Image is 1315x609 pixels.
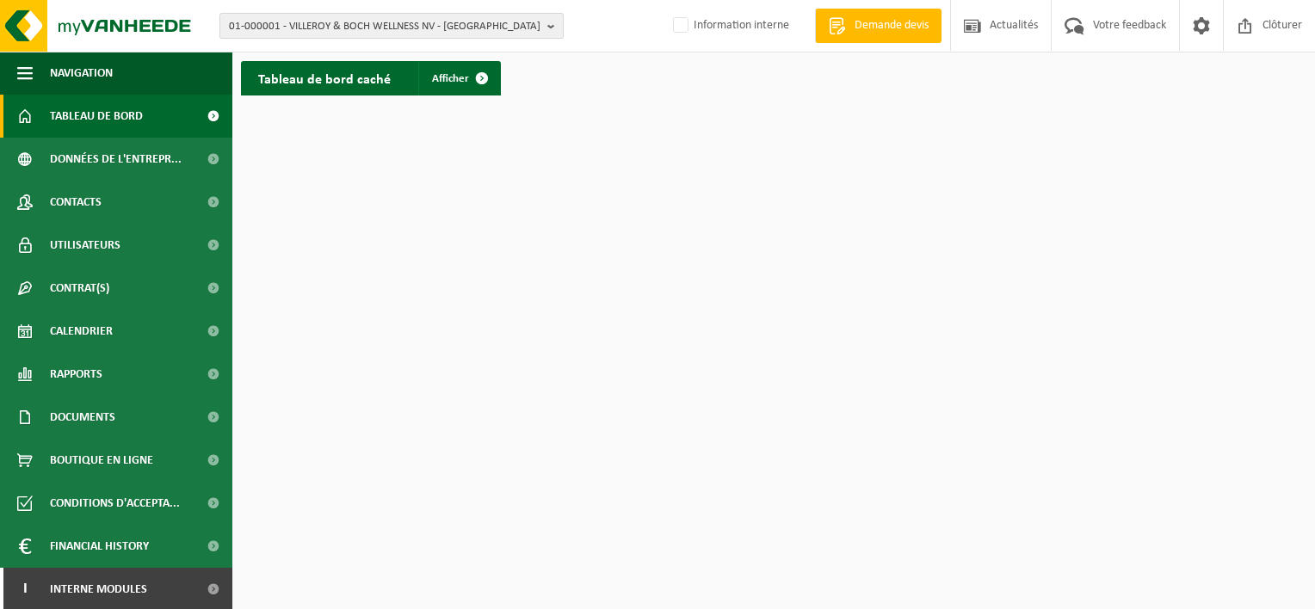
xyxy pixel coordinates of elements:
span: Rapports [50,353,102,396]
span: 01-000001 - VILLEROY & BOCH WELLNESS NV - [GEOGRAPHIC_DATA] [229,14,540,40]
span: Documents [50,396,115,439]
h2: Tableau de bord caché [241,61,408,95]
span: Demande devis [850,17,933,34]
span: Afficher [432,73,469,84]
span: Données de l'entrepr... [50,138,182,181]
span: Calendrier [50,310,113,353]
span: Contrat(s) [50,267,109,310]
button: 01-000001 - VILLEROY & BOCH WELLNESS NV - [GEOGRAPHIC_DATA] [219,13,564,39]
a: Afficher [418,61,499,95]
span: Conditions d'accepta... [50,482,180,525]
span: Contacts [50,181,102,224]
span: Navigation [50,52,113,95]
label: Information interne [670,13,789,39]
span: Tableau de bord [50,95,143,138]
span: Financial History [50,525,149,568]
span: Utilisateurs [50,224,120,267]
span: Boutique en ligne [50,439,153,482]
a: Demande devis [815,9,941,43]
